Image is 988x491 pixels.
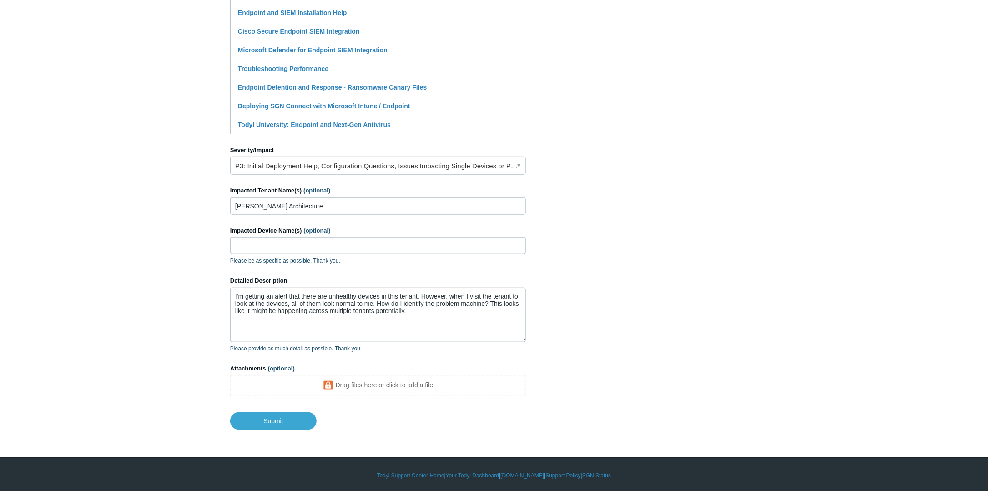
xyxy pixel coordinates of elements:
label: Detailed Description [230,276,526,285]
input: Submit [230,412,317,430]
label: Attachments [230,364,526,373]
a: Your Todyl Dashboard [446,471,499,480]
a: Troubleshooting Performance [238,65,328,72]
span: (optional) [304,227,331,234]
a: Endpoint Detention and Response - Ransomware Canary Files [238,84,427,91]
a: P3: Initial Deployment Help, Configuration Questions, Issues Impacting Single Devices or Past Out... [230,157,526,175]
p: Please be as specific as possible. Thank you. [230,257,526,265]
label: Impacted Tenant Name(s) [230,186,526,195]
a: Support Policy [546,471,581,480]
span: (optional) [303,187,330,194]
a: [DOMAIN_NAME] [500,471,544,480]
div: | | | | [230,471,758,480]
a: Todyl Support Center Home [377,471,444,480]
p: Please provide as much detail as possible. Thank you. [230,344,526,353]
a: Cisco Secure Endpoint SIEM Integration [238,28,360,35]
span: (optional) [268,365,295,372]
a: Todyl University: Endpoint and Next-Gen Antivirus [238,121,391,128]
a: SGN Status [582,471,611,480]
a: Microsoft Defender for Endpoint SIEM Integration [238,46,388,54]
label: Severity/Impact [230,146,526,155]
a: Endpoint and SIEM Installation Help [238,9,347,16]
a: Deploying SGN Connect with Microsoft Intune / Endpoint [238,102,410,110]
label: Impacted Device Name(s) [230,226,526,235]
